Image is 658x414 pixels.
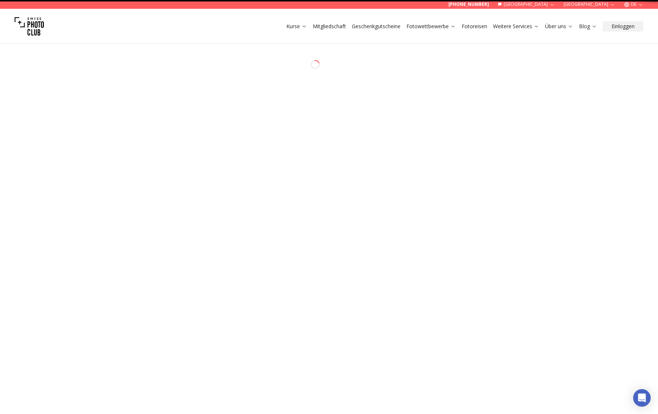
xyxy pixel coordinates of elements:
[459,21,490,31] button: Fotoreisen
[403,21,459,31] button: Fotowettbewerbe
[313,23,346,30] a: Mitgliedschaft
[576,21,600,31] button: Blog
[406,23,456,30] a: Fotowettbewerbe
[579,23,597,30] a: Blog
[542,21,576,31] button: Über uns
[310,21,349,31] button: Mitgliedschaft
[15,12,44,41] img: Swiss photo club
[352,23,401,30] a: Geschenkgutscheine
[448,1,489,7] a: [PHONE_NUMBER]
[283,21,310,31] button: Kurse
[633,389,651,407] div: Open Intercom Messenger
[490,21,542,31] button: Weitere Services
[545,23,573,30] a: Über uns
[349,21,403,31] button: Geschenkgutscheine
[286,23,307,30] a: Kurse
[462,23,487,30] a: Fotoreisen
[603,21,643,31] button: Einloggen
[493,23,539,30] a: Weitere Services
